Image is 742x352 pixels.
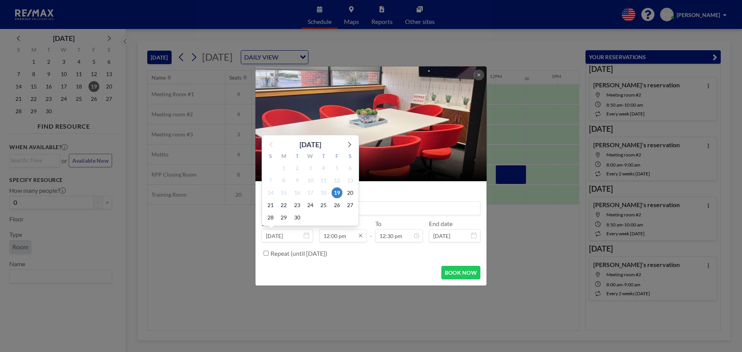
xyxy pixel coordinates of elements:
span: - [370,223,372,240]
input: MEGAN's reservation [262,202,480,215]
label: End date [429,220,453,228]
label: To [375,220,381,228]
button: BOOK NOW [441,266,480,279]
h2: RPP Closing Room [265,156,478,167]
label: Repeat (until [DATE]) [271,250,327,257]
